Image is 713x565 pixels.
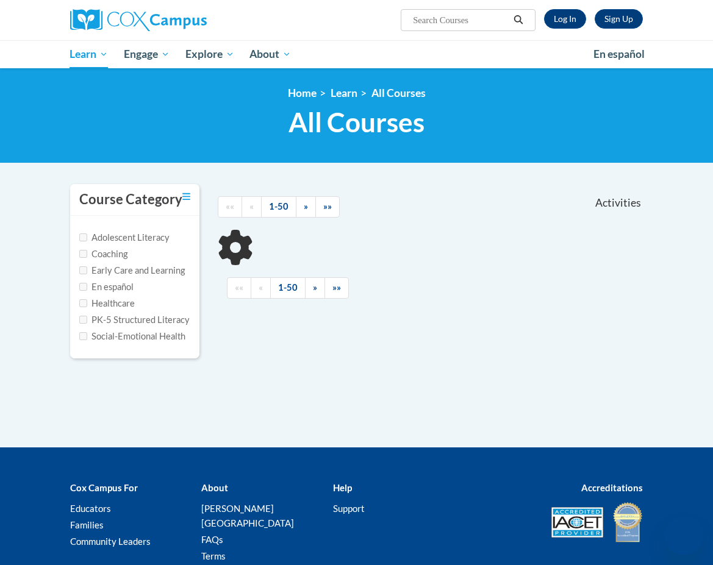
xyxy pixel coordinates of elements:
[259,282,263,293] span: «
[177,40,242,68] a: Explore
[79,264,185,277] label: Early Care and Learning
[664,516,703,555] iframe: Button to launch messaging window
[332,282,341,293] span: »»
[581,482,643,493] b: Accreditations
[124,47,170,62] span: Engage
[79,266,87,274] input: Checkbox for Options
[544,9,586,29] a: Log In
[509,13,528,27] button: Search
[79,250,87,258] input: Checkbox for Options
[412,13,509,27] input: Search Courses
[79,297,135,310] label: Healthcare
[304,201,308,211] span: »
[79,332,87,340] input: Checkbox for Options
[242,40,299,68] a: About
[70,482,138,493] b: Cox Campus For
[62,40,116,68] a: Learn
[324,277,349,299] a: End
[79,313,190,327] label: PK-5 Structured Literacy
[227,277,251,299] a: Begining
[116,40,177,68] a: Engage
[595,9,643,29] a: Register
[201,503,294,528] a: [PERSON_NAME][GEOGRAPHIC_DATA]
[261,196,296,218] a: 1-50
[235,282,243,293] span: ««
[249,47,291,62] span: About
[79,316,87,324] input: Checkbox for Options
[242,196,262,218] a: Previous
[288,106,425,138] span: All Courses
[201,550,226,561] a: Terms
[249,201,254,211] span: «
[79,283,87,291] input: Checkbox for Options
[218,196,242,218] a: Begining
[79,190,182,209] h3: Course Category
[612,501,643,544] img: IDA® Accredited
[201,482,228,493] b: About
[305,277,325,299] a: Next
[70,519,104,530] a: Families
[315,196,340,218] a: End
[313,282,317,293] span: »
[185,47,234,62] span: Explore
[70,536,151,547] a: Community Leaders
[251,277,271,299] a: Previous
[70,9,207,31] img: Cox Campus
[323,201,332,211] span: »»
[79,330,185,343] label: Social-Emotional Health
[586,41,653,67] a: En español
[333,482,352,493] b: Help
[201,534,223,545] a: FAQs
[182,190,190,204] a: Toggle collapse
[61,40,653,68] div: Main menu
[79,233,87,241] input: Checkbox for Options
[79,231,170,244] label: Adolescent Literacy
[288,87,317,99] a: Home
[593,48,645,60] span: En español
[79,299,87,307] input: Checkbox for Options
[595,196,641,210] span: Activities
[70,47,108,62] span: Learn
[296,196,316,218] a: Next
[79,247,127,261] label: Coaching
[226,201,234,211] span: ««
[79,280,134,294] label: En español
[331,87,357,99] a: Learn
[551,507,603,538] img: Accredited IACET® Provider
[70,503,111,514] a: Educators
[333,503,365,514] a: Support
[371,87,426,99] a: All Courses
[70,9,249,31] a: Cox Campus
[270,277,306,299] a: 1-50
